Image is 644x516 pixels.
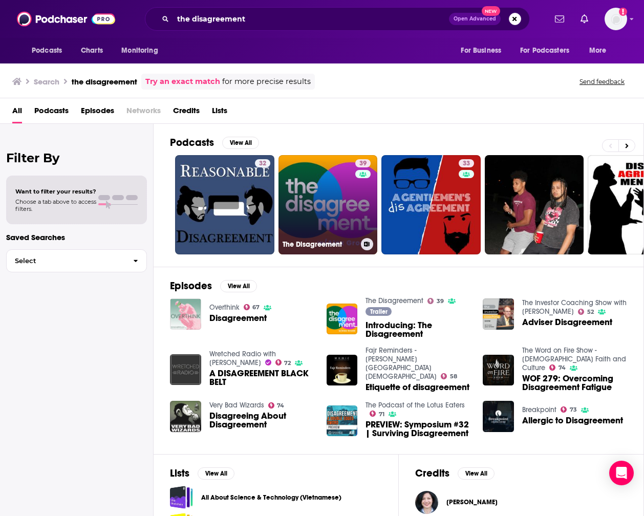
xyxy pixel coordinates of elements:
[366,383,469,392] a: Etiquette of disagreement
[209,303,240,312] a: Overthink
[170,279,257,292] a: EpisodesView All
[551,10,568,28] a: Show notifications dropdown
[81,102,114,123] a: Episodes
[170,467,234,480] a: ListsView All
[461,44,501,58] span: For Business
[34,102,69,123] a: Podcasts
[619,8,627,16] svg: Add a profile image
[209,350,276,367] a: Wretched Radio with Todd Friel
[121,44,158,58] span: Monitoring
[446,498,498,506] span: [PERSON_NAME]
[275,359,291,365] a: 72
[366,420,470,438] a: PREVIEW: Symposium #32 | Surviving Disagreement
[6,150,147,165] h2: Filter By
[7,257,125,264] span: Select
[463,159,470,169] span: 33
[576,77,628,86] button: Send feedback
[366,321,470,338] span: Introducing: The Disagreement
[522,318,612,327] a: Adviser Disagreement
[170,298,201,330] img: Disagreement
[520,44,569,58] span: For Podcasters
[327,355,358,386] a: Etiquette of disagreement
[283,240,357,249] h3: The Disagreement
[454,41,514,60] button: open menu
[366,346,437,381] a: Fajr Reminders - Mahmood Habib Masjid and Islamic Center
[278,155,378,254] a: 39The Disagreement
[522,416,623,425] a: Allergic to Disagreement
[576,10,592,28] a: Show notifications dropdown
[513,41,584,60] button: open menu
[450,374,457,379] span: 58
[327,304,358,335] img: Introducing: The Disagreement
[415,491,438,514] img: Jennifer Lackey
[12,102,22,123] a: All
[589,44,607,58] span: More
[483,355,514,386] img: WOF 279: Overcoming Disagreement Fatigue
[32,44,62,58] span: Podcasts
[74,41,109,60] a: Charts
[175,155,274,254] a: 32
[449,13,501,25] button: Open AdvancedNew
[222,76,311,88] span: for more precise results
[209,369,314,386] a: A DISAGREEMENT BLACK BELT
[522,405,556,414] a: Breakpoint
[145,7,530,31] div: Search podcasts, credits, & more...
[15,198,96,212] span: Choose a tab above to access filters.
[370,411,384,417] a: 71
[173,102,200,123] a: Credits
[209,401,264,410] a: Very Bad Wizards
[209,314,267,322] a: Disagreement
[415,467,495,480] a: CreditsView All
[170,354,201,385] img: A DISAGREEMENT BLACK BELT
[355,159,371,167] a: 39
[126,102,161,123] span: Networks
[522,298,627,316] a: The Investor Coaching Show with Paul Winkler
[212,102,227,123] a: Lists
[454,16,496,21] span: Open Advanced
[145,76,220,88] a: Try an exact match
[605,8,627,30] span: Logged in as susansaulny
[220,280,257,292] button: View All
[359,159,367,169] span: 39
[437,299,444,304] span: 39
[255,159,270,167] a: 32
[209,412,314,429] a: Disagreeing About Disagreement
[446,498,498,506] a: Jennifer Lackey
[441,373,457,379] a: 58
[483,298,514,330] img: Adviser Disagreement
[582,41,619,60] button: open menu
[6,232,147,242] p: Saved Searches
[170,136,214,149] h2: Podcasts
[114,41,171,60] button: open menu
[427,298,444,304] a: 39
[170,136,259,149] a: PodcastsView All
[559,365,566,370] span: 74
[366,296,423,305] a: The Disagreement
[198,467,234,480] button: View All
[459,159,474,167] a: 33
[587,310,594,314] span: 52
[259,159,266,169] span: 32
[327,405,358,437] img: PREVIEW: Symposium #32 | Surviving Disagreement
[605,8,627,30] button: Show profile menu
[284,361,291,365] span: 72
[549,364,566,371] a: 74
[379,412,384,417] span: 71
[578,309,594,315] a: 52
[222,137,259,149] button: View All
[170,486,193,509] a: All About Science & Technology (Vietnamese)
[72,77,137,87] h3: the disagreement
[605,8,627,30] img: User Profile
[522,346,626,372] a: The Word on Fire Show - Catholic Faith and Culture
[458,467,495,480] button: View All
[381,155,481,254] a: 33
[81,44,103,58] span: Charts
